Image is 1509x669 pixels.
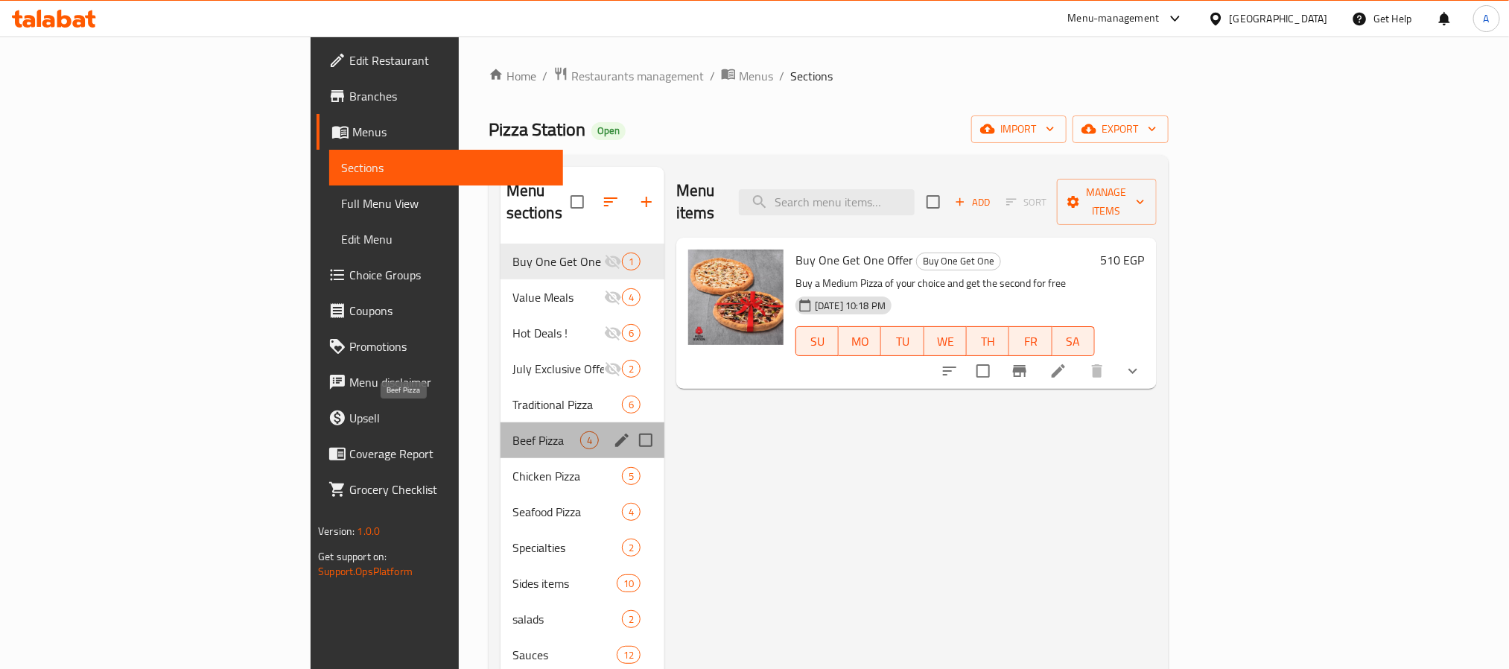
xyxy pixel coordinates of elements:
span: 1 [623,255,640,269]
div: items [622,467,641,485]
div: items [580,431,599,449]
span: Open [591,124,626,137]
div: salads [512,610,622,628]
a: Full Menu View [329,186,562,221]
button: Add [949,191,997,214]
span: 12 [617,648,640,662]
button: export [1073,115,1169,143]
span: Buy One Get One [917,253,1000,270]
span: FR [1015,331,1046,352]
div: items [622,360,641,378]
a: Promotions [317,329,562,364]
span: Menus [352,123,550,141]
span: Traditional Pizza [512,396,622,413]
li: / [710,67,715,85]
a: Menus [721,66,773,86]
span: 1.0.0 [358,521,381,541]
div: items [622,396,641,413]
a: Coverage Report [317,436,562,472]
span: 2 [623,541,640,555]
span: Get support on: [318,547,387,566]
div: items [622,253,641,270]
button: sort-choices [932,353,968,389]
div: items [622,539,641,557]
span: Coverage Report [349,445,550,463]
div: salads2 [501,601,664,637]
div: items [622,610,641,628]
div: Specialties2 [501,530,664,565]
button: WE [924,326,967,356]
span: [DATE] 10:18 PM [809,299,892,313]
span: Chicken Pizza [512,467,622,485]
div: Hot Deals ! [512,324,604,342]
span: Version: [318,521,355,541]
span: 6 [623,398,640,412]
button: SU [795,326,839,356]
span: Edit Menu [341,230,550,248]
input: search [739,189,915,215]
a: Branches [317,78,562,114]
span: Full Menu View [341,194,550,212]
span: Beef Pizza [512,431,580,449]
a: Coupons [317,293,562,329]
span: Manage items [1069,183,1145,221]
span: Choice Groups [349,266,550,284]
span: 4 [623,505,640,519]
span: Sauces [512,646,617,664]
span: Menu disclaimer [349,373,550,391]
span: 2 [623,362,640,376]
a: Support.OpsPlatform [318,562,413,581]
a: Restaurants management [553,66,704,86]
span: Sides items [512,574,617,592]
div: Chicken Pizza5 [501,458,664,494]
span: Add item [949,191,997,214]
span: Pizza Station [489,112,585,146]
div: items [622,288,641,306]
span: Specialties [512,539,622,557]
span: export [1084,120,1157,139]
button: show more [1115,353,1151,389]
a: Edit Restaurant [317,42,562,78]
div: items [622,503,641,521]
span: 6 [623,326,640,340]
button: FR [1009,326,1052,356]
div: Hot Deals !6 [501,315,664,351]
img: Buy One Get One Offer [688,250,784,345]
span: Buy One Get One [512,253,604,270]
button: Add section [629,184,664,220]
a: Edit menu item [1049,362,1067,380]
span: Branches [349,87,550,105]
div: items [622,324,641,342]
span: Select section first [997,191,1057,214]
span: Select to update [968,355,999,387]
p: Buy a Medium Pizza of your choice and get the second for free [795,274,1095,293]
span: Buy One Get One Offer [795,249,913,271]
svg: Show Choices [1124,362,1142,380]
span: TH [973,331,1003,352]
h6: 510 EGP [1101,250,1145,270]
div: Buy One Get One1 [501,244,664,279]
span: Grocery Checklist [349,481,550,498]
span: 4 [623,291,640,305]
button: Branch-specific-item [1002,353,1038,389]
span: 2 [623,612,640,627]
span: A [1484,10,1490,27]
span: Menus [739,67,773,85]
a: Edit Menu [329,221,562,257]
svg: Inactive section [604,324,622,342]
a: Sections [329,150,562,186]
span: Coupons [349,302,550,320]
button: Manage items [1057,179,1157,225]
span: WE [930,331,961,352]
span: Promotions [349,337,550,355]
span: 4 [581,434,598,448]
div: Sides items10 [501,565,664,601]
button: import [971,115,1067,143]
span: SU [802,331,833,352]
div: July Exclusive Offers2 [501,351,664,387]
div: [GEOGRAPHIC_DATA] [1230,10,1328,27]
